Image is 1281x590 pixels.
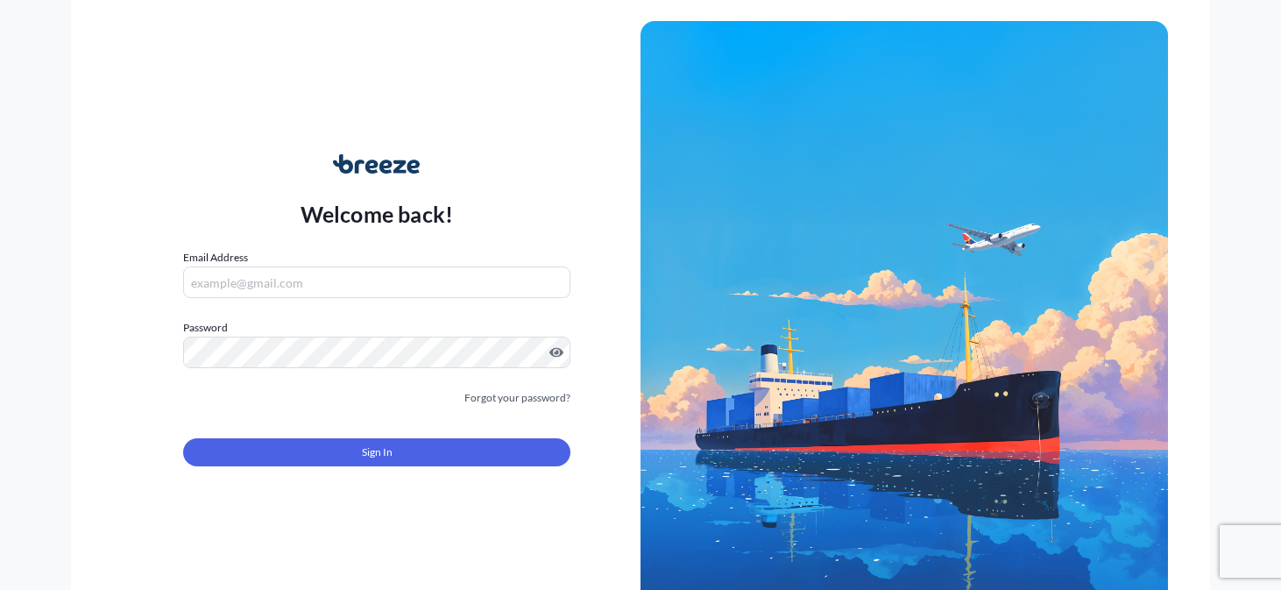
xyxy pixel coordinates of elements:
label: Email Address [183,249,248,267]
button: Sign In [183,438,570,466]
span: Sign In [362,444,393,461]
input: example@gmail.com [183,267,570,298]
p: Welcome back! [301,200,454,228]
label: Password [183,319,570,337]
button: Show password [549,345,563,359]
a: Forgot your password? [464,389,570,407]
